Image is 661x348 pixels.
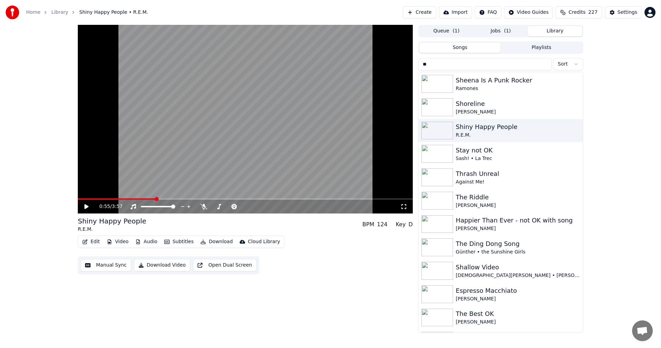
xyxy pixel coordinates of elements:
span: 0:55 [99,203,110,210]
div: BPM [363,220,374,229]
button: Settings [605,6,642,19]
div: [PERSON_NAME] [456,319,580,326]
span: 227 [588,9,598,16]
button: Edit [80,237,103,247]
div: [PERSON_NAME] [456,225,580,232]
span: Sort [558,61,568,68]
button: Import [439,6,472,19]
div: Shallow Video [456,262,580,272]
div: Öppna chatt [632,320,653,341]
div: The Best OK [456,309,580,319]
div: The Riddle [456,192,580,202]
nav: breadcrumb [26,9,148,16]
div: The Ding Dong Song [456,239,580,249]
div: Thrash Unreal [456,169,580,179]
div: [DEMOGRAPHIC_DATA][PERSON_NAME] • [PERSON_NAME] [456,272,580,279]
button: Create [403,6,436,19]
div: Settings [618,9,637,16]
img: youka [6,6,19,19]
div: [PERSON_NAME] [456,296,580,302]
div: R.E.M. [78,226,146,233]
div: Sash! • La Trec [456,155,580,162]
button: Library [528,26,582,36]
div: D [409,220,413,229]
a: Home [26,9,40,16]
button: Subtitles [161,237,196,247]
button: Download Video [134,259,190,271]
span: Shiny Happy People • R.E.M. [79,9,148,16]
div: Shiny Happy People [456,122,580,132]
div: Against Me! [456,179,580,186]
div: [PERSON_NAME] [456,109,580,116]
div: Sheena Is A Punk Rocker [456,76,580,85]
div: 124 [377,220,388,229]
div: Stay not OK [456,146,580,155]
button: Audio [133,237,160,247]
button: Credits227 [556,6,602,19]
a: Library [51,9,68,16]
button: Songs [419,43,501,53]
span: Credits [568,9,585,16]
button: FAQ [475,6,501,19]
div: Happier Than Ever - not OK with song [456,216,580,225]
div: Cloud Library [248,238,280,245]
div: Key [396,220,406,229]
button: Download [198,237,235,247]
button: Manual Sync [81,259,131,271]
span: 3:57 [112,203,123,210]
button: Video [104,237,131,247]
span: ( 1 ) [453,28,460,34]
div: R.E.M. [456,132,580,139]
div: Shiny Happy People [78,216,146,226]
span: ( 1 ) [504,28,511,34]
button: Open Dual Screen [193,259,256,271]
div: [PERSON_NAME] [456,202,580,209]
button: Jobs [474,26,528,36]
div: Shoreline [456,99,580,109]
div: Espresso Macchiato [456,286,580,296]
button: Queue [419,26,474,36]
button: Playlists [501,43,582,53]
div: / [99,203,116,210]
div: Ramones [456,85,580,92]
div: Günther • the Sunshine Girls [456,249,580,256]
button: Video Guides [504,6,553,19]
